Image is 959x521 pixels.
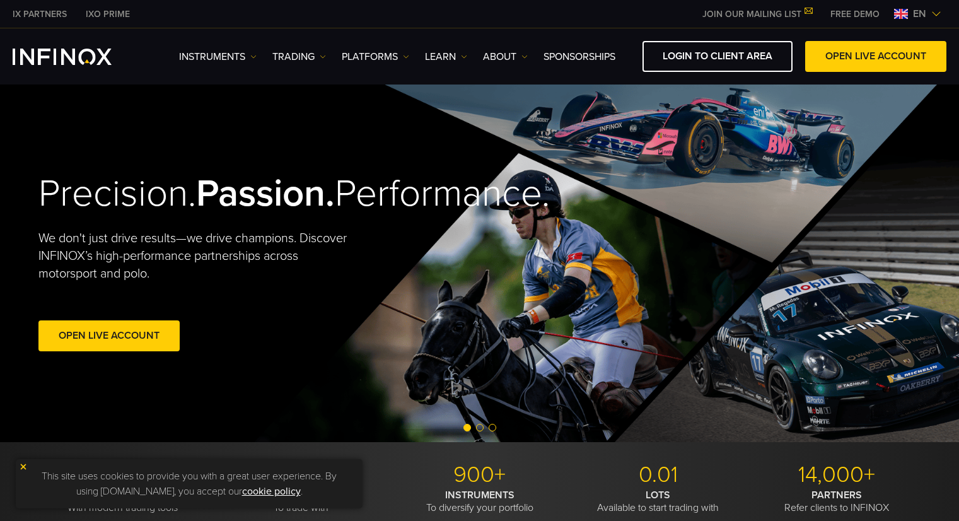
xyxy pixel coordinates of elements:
[908,6,931,21] span: en
[574,489,743,514] p: Available to start trading with
[445,489,514,501] strong: INSTRUMENTS
[805,41,946,72] a: OPEN LIVE ACCOUNT
[693,9,821,20] a: JOIN OUR MAILING LIST
[483,49,528,64] a: ABOUT
[196,171,335,216] strong: Passion.
[395,461,564,489] p: 900+
[13,49,141,65] a: INFINOX Logo
[38,320,180,351] a: Open Live Account
[38,230,356,283] p: We don't just drive results—we drive champions. Discover INFINOX’s high-performance partnerships ...
[574,461,743,489] p: 0.01
[272,49,326,64] a: TRADING
[395,489,564,514] p: To diversify your portfolio
[425,49,467,64] a: Learn
[76,8,139,21] a: INFINOX
[19,462,28,471] img: yellow close icon
[22,465,356,502] p: This site uses cookies to provide you with a great user experience. By using [DOMAIN_NAME], you a...
[543,49,615,64] a: SPONSORSHIPS
[342,49,409,64] a: PLATFORMS
[752,489,921,514] p: Refer clients to INFINOX
[489,424,496,431] span: Go to slide 3
[752,461,921,489] p: 14,000+
[642,41,793,72] a: LOGIN TO CLIENT AREA
[38,171,436,217] h2: Precision. Performance.
[646,489,670,501] strong: LOTS
[242,485,301,498] a: cookie policy
[3,8,76,21] a: INFINOX
[821,8,889,21] a: INFINOX MENU
[179,49,257,64] a: Instruments
[463,424,471,431] span: Go to slide 1
[811,489,862,501] strong: PARTNERS
[476,424,484,431] span: Go to slide 2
